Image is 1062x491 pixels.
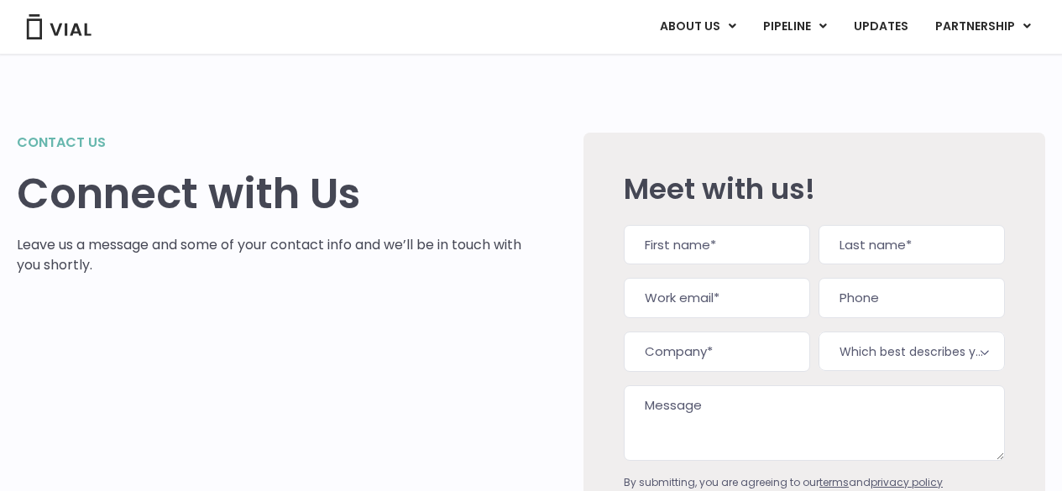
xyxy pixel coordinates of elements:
a: terms [819,475,849,489]
input: Work email* [624,278,810,318]
a: PARTNERSHIPMenu Toggle [922,13,1044,41]
h2: Contact us [17,133,533,153]
input: First name* [624,225,810,265]
span: Which best describes you?* [819,332,1005,371]
div: By submitting, you are agreeing to our and [624,475,1005,490]
input: Phone [819,278,1005,318]
a: UPDATES [840,13,921,41]
input: Last name* [819,225,1005,265]
a: PIPELINEMenu Toggle [750,13,840,41]
a: privacy policy [871,475,943,489]
input: Company* [624,332,810,372]
h1: Connect with Us [17,170,533,218]
a: ABOUT USMenu Toggle [646,13,749,41]
p: Leave us a message and some of your contact info and we’ll be in touch with you shortly. [17,235,533,275]
h2: Meet with us! [624,173,1005,205]
img: Vial Logo [25,14,92,39]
